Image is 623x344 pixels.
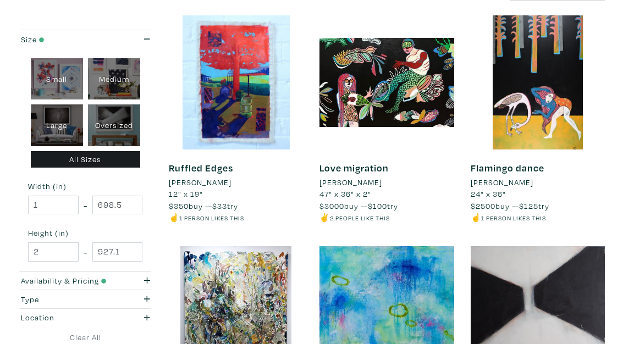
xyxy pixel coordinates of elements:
[169,201,238,211] span: buy — try
[471,176,533,188] li: [PERSON_NAME]
[481,214,546,222] small: 1 person likes this
[21,293,114,306] div: Type
[18,290,152,308] button: Type
[179,214,244,222] small: 1 person likes this
[169,188,203,199] span: 12" x 19"
[169,201,189,211] span: $350
[471,201,495,211] span: $2500
[319,212,454,224] li: ✌️
[169,176,231,188] li: [PERSON_NAME]
[368,201,387,211] span: $100
[84,245,87,259] span: -
[28,182,142,190] small: Width (in)
[471,162,544,174] a: Flamingo dance
[21,34,114,46] div: Size
[18,331,152,343] a: Clear All
[471,188,506,199] span: 24" x 36"
[319,162,389,174] a: Love migration
[471,201,549,211] span: buy — try
[31,151,140,168] div: All Sizes
[319,176,382,188] li: [PERSON_NAME]
[169,176,303,188] a: [PERSON_NAME]
[212,201,227,211] span: $33
[18,30,152,48] button: Size
[21,312,114,324] div: Location
[330,214,390,222] small: 2 people like this
[28,229,142,237] small: Height (in)
[31,58,83,100] div: Small
[471,212,605,224] li: ☝️
[18,272,152,290] button: Availability & Pricing
[169,212,303,224] li: ☝️
[31,104,83,146] div: Large
[88,58,140,100] div: Medium
[319,176,454,188] a: [PERSON_NAME]
[319,201,344,211] span: $3000
[471,176,605,188] a: [PERSON_NAME]
[319,188,371,199] span: 47" x 36" x 2"
[88,104,140,146] div: Oversized
[519,201,538,211] span: $125
[319,201,398,211] span: buy — try
[18,309,152,327] button: Location
[84,198,87,213] span: -
[169,162,233,174] a: Ruffled Edges
[21,275,114,287] div: Availability & Pricing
